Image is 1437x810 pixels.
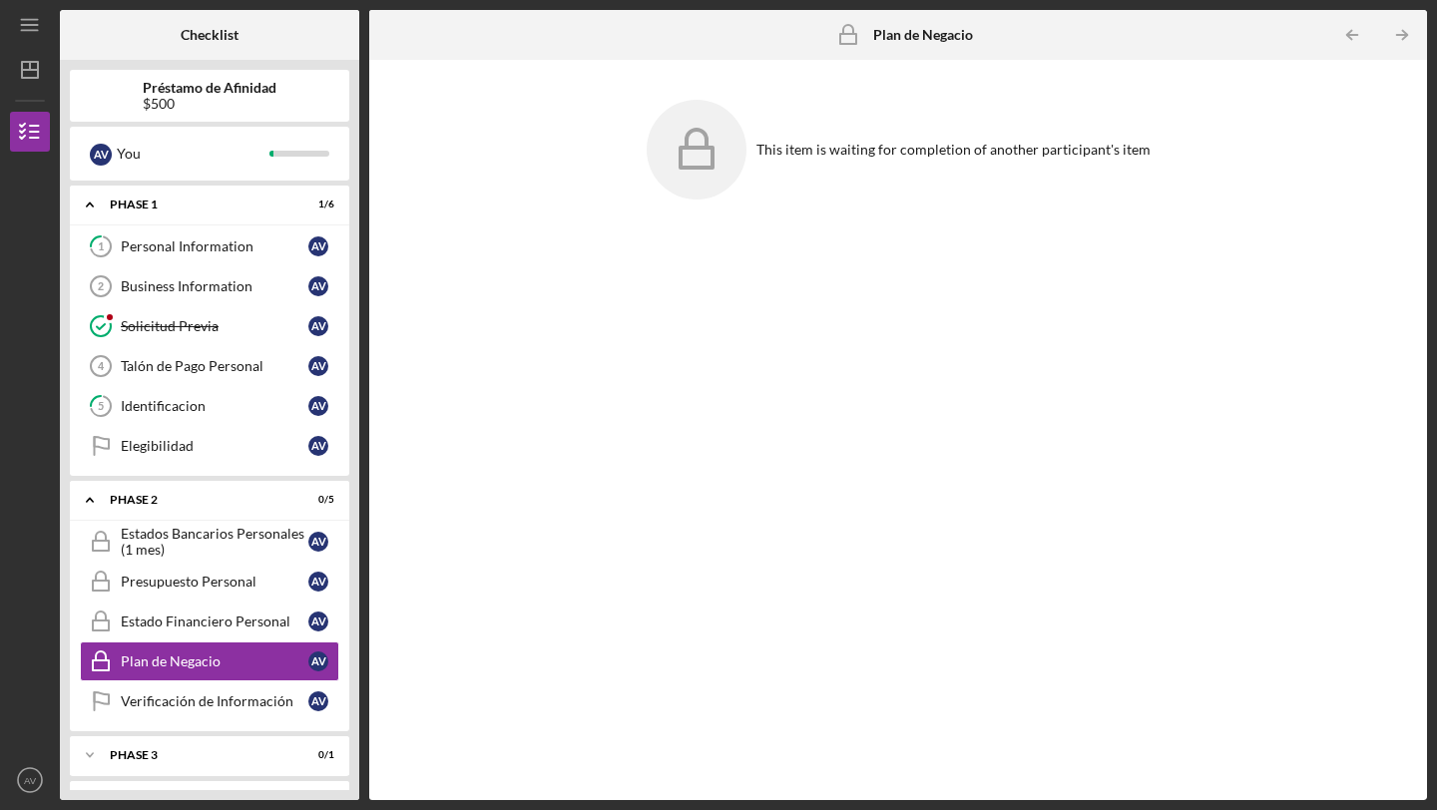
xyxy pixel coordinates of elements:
[181,27,239,43] b: Checklist
[143,80,276,96] b: Préstamo de Afinidad
[121,278,308,294] div: Business Information
[10,760,50,800] button: AV
[873,27,973,43] b: Plan de Negacio
[80,266,339,306] a: 2Business InformationAV
[308,572,328,592] div: A V
[80,641,339,681] a: Plan de NegacioAV
[98,240,104,253] tspan: 1
[121,318,308,334] div: Solicitud Previa
[24,775,37,786] text: AV
[121,358,308,374] div: Talón de Pago Personal
[80,681,339,721] a: Verificación de InformaciónAV
[121,574,308,590] div: Presupuesto Personal
[90,144,112,166] div: A V
[308,396,328,416] div: A V
[117,137,269,171] div: You
[143,96,276,112] div: $500
[121,693,308,709] div: Verificación de Información
[80,602,339,641] a: Estado Financiero PersonalAV
[80,522,339,562] a: Estados Bancarios Personales (1 mes)AV
[298,494,334,506] div: 0 / 5
[121,653,308,669] div: Plan de Negacio
[80,306,339,346] a: Solicitud PreviaAV
[308,436,328,456] div: A V
[98,400,104,413] tspan: 5
[308,276,328,296] div: A V
[308,532,328,552] div: A V
[121,613,308,629] div: Estado Financiero Personal
[756,142,1151,158] div: This item is waiting for completion of another participant's item
[80,346,339,386] a: 4Talón de Pago PersonalAV
[308,691,328,711] div: A V
[308,611,328,631] div: A V
[110,494,284,506] div: Phase 2
[121,438,308,454] div: Elegibilidad
[80,386,339,426] a: 5IdentificacionAV
[80,226,339,266] a: 1Personal InformationAV
[98,360,105,372] tspan: 4
[98,280,104,292] tspan: 2
[308,651,328,671] div: A V
[121,526,308,558] div: Estados Bancarios Personales (1 mes)
[308,316,328,336] div: A V
[298,199,334,210] div: 1 / 6
[121,238,308,254] div: Personal Information
[298,749,334,761] div: 0 / 1
[110,749,284,761] div: Phase 3
[80,426,339,466] a: ElegibilidadAV
[121,398,308,414] div: Identificacion
[308,236,328,256] div: A V
[110,199,284,210] div: Phase 1
[308,356,328,376] div: A V
[80,562,339,602] a: Presupuesto PersonalAV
